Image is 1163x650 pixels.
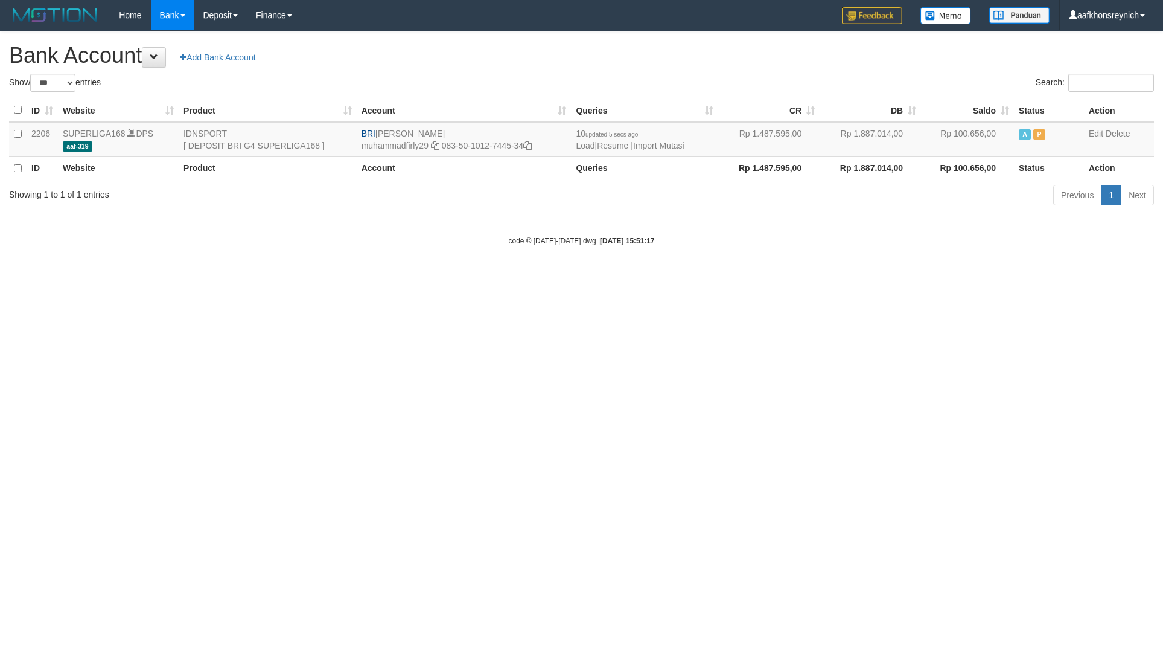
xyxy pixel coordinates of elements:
[842,7,902,24] img: Feedback.jpg
[576,129,638,138] span: 10
[431,141,439,150] a: Copy muhammadfirly29 to clipboard
[989,7,1050,24] img: panduan.png
[1019,129,1031,140] span: Active
[58,122,179,157] td: DPS
[718,156,820,180] th: Rp 1.487.595,00
[921,122,1014,157] td: Rp 100.656,00
[362,129,375,138] span: BRI
[9,74,101,92] label: Show entries
[27,98,58,122] th: ID: activate to sort column ascending
[571,156,718,180] th: Queries
[9,6,101,24] img: MOTION_logo.png
[172,47,263,68] a: Add Bank Account
[718,122,820,157] td: Rp 1.487.595,00
[1121,185,1154,205] a: Next
[820,122,921,157] td: Rp 1.887.014,00
[571,98,718,122] th: Queries: activate to sort column ascending
[357,122,572,157] td: [PERSON_NAME] 083-50-1012-7445-34
[179,122,357,157] td: IDNSPORT [ DEPOSIT BRI G4 SUPERLIGA168 ]
[9,43,1154,68] h1: Bank Account
[58,156,179,180] th: Website
[921,98,1014,122] th: Saldo: activate to sort column ascending
[633,141,684,150] a: Import Mutasi
[576,129,684,150] span: | |
[718,98,820,122] th: CR: activate to sort column ascending
[1036,74,1154,92] label: Search:
[1033,129,1045,140] span: Paused
[357,156,572,180] th: Account
[357,98,572,122] th: Account: activate to sort column ascending
[179,156,357,180] th: Product
[1068,74,1154,92] input: Search:
[1084,156,1154,180] th: Action
[921,156,1014,180] th: Rp 100.656,00
[9,184,476,201] div: Showing 1 to 1 of 1 entries
[1084,98,1154,122] th: Action
[362,141,429,150] a: muhammadfirly29
[820,156,921,180] th: Rp 1.887.014,00
[1053,185,1101,205] a: Previous
[1089,129,1103,138] a: Edit
[1101,185,1121,205] a: 1
[576,141,594,150] a: Load
[63,129,126,138] a: SUPERLIGA168
[585,131,638,138] span: updated 5 secs ago
[63,141,92,152] span: aaf-319
[820,98,921,122] th: DB: activate to sort column ascending
[597,141,628,150] a: Resume
[920,7,971,24] img: Button%20Memo.svg
[509,237,655,245] small: code © [DATE]-[DATE] dwg |
[58,98,179,122] th: Website: activate to sort column ascending
[1014,98,1084,122] th: Status
[179,98,357,122] th: Product: activate to sort column ascending
[30,74,75,92] select: Showentries
[27,156,58,180] th: ID
[1106,129,1130,138] a: Delete
[600,237,654,245] strong: [DATE] 15:51:17
[523,141,532,150] a: Copy 083501012744534 to clipboard
[1014,156,1084,180] th: Status
[27,122,58,157] td: 2206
